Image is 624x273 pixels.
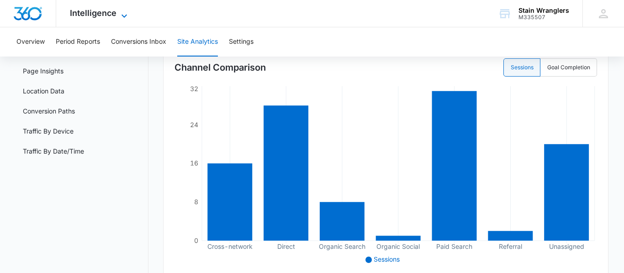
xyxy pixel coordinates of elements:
[23,126,74,136] a: Traffic By Device
[190,85,198,93] tspan: 32
[70,8,116,18] span: Intelligence
[23,146,84,156] a: Traffic By Date/Time
[16,27,45,57] button: Overview
[111,27,166,57] button: Conversions Inbox
[194,198,198,206] tspan: 8
[207,242,253,250] tspan: Cross-network
[436,242,472,250] tspan: Paid Search
[277,242,295,250] tspan: Direct
[518,14,569,21] div: account id
[518,7,569,14] div: account name
[23,66,63,76] a: Page Insights
[23,106,75,116] a: Conversion Paths
[319,242,365,251] tspan: Organic Search
[177,27,218,57] button: Site Analytics
[540,58,597,77] label: Goal Completion
[175,61,266,74] h3: Channel Comparison
[499,242,522,250] tspan: Referral
[376,242,420,251] tspan: Organic Social
[56,27,100,57] button: Period Reports
[229,27,254,57] button: Settings
[374,255,400,263] span: Sessions
[23,86,64,96] a: Location Data
[190,121,198,129] tspan: 24
[194,237,198,244] tspan: 0
[190,159,198,167] tspan: 16
[503,58,540,77] label: Sessions
[549,242,584,251] tspan: Unassigned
